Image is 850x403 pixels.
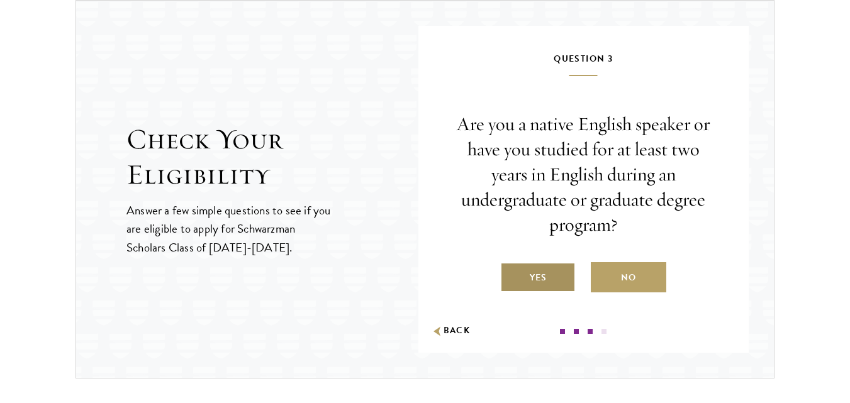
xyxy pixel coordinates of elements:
[591,262,666,292] label: No
[126,122,418,192] h2: Check Your Eligibility
[431,324,471,338] button: Back
[456,112,712,237] p: Are you a native English speaker or have you studied for at least two years in English during an ...
[126,201,332,256] p: Answer a few simple questions to see if you are eligible to apply for Schwarzman Scholars Class o...
[456,51,712,76] h5: Question 3
[500,262,576,292] label: Yes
